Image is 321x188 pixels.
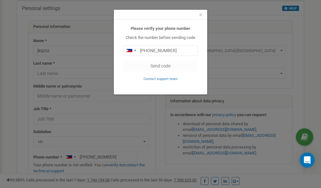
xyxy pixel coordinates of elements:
[300,153,315,168] div: Open Intercom Messenger
[124,46,138,56] div: Telephone country code
[199,12,203,18] button: Close
[144,76,178,81] a: Contact support team
[123,45,198,56] input: 0905 123 4567
[123,35,198,41] p: Check the number before sending code
[131,26,190,31] b: Please verify your phone number
[199,11,203,19] span: ×
[144,77,178,81] small: Contact support team
[123,61,198,71] button: Send code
